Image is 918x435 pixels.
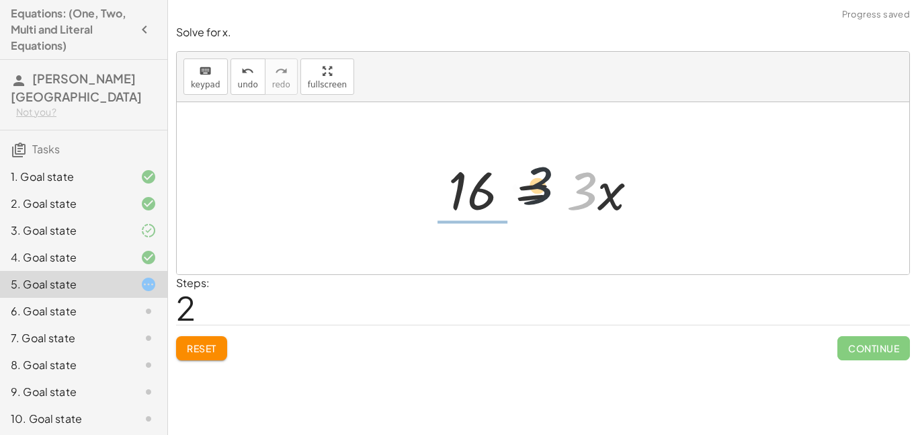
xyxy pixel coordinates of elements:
[140,249,157,266] i: Task finished and correct.
[11,384,119,400] div: 9. Goal state
[241,63,254,79] i: undo
[308,80,347,89] span: fullscreen
[11,196,119,212] div: 2. Goal state
[140,303,157,319] i: Task not started.
[140,384,157,400] i: Task not started.
[183,58,228,95] button: keyboardkeypad
[275,63,288,79] i: redo
[140,411,157,427] i: Task not started.
[11,249,119,266] div: 4. Goal state
[11,5,132,54] h4: Equations: (One, Two, Multi and Literal Equations)
[11,357,119,373] div: 8. Goal state
[265,58,298,95] button: redoredo
[199,63,212,79] i: keyboard
[140,223,157,239] i: Task finished and part of it marked as correct.
[191,80,220,89] span: keypad
[16,106,157,119] div: Not you?
[11,169,119,185] div: 1. Goal state
[176,336,227,360] button: Reset
[140,276,157,292] i: Task started.
[11,276,119,292] div: 5. Goal state
[187,342,216,354] span: Reset
[231,58,265,95] button: undoundo
[11,303,119,319] div: 6. Goal state
[11,330,119,346] div: 7. Goal state
[11,411,119,427] div: 10. Goal state
[140,357,157,373] i: Task not started.
[176,287,196,328] span: 2
[238,80,258,89] span: undo
[176,276,210,290] label: Steps:
[140,196,157,212] i: Task finished and correct.
[842,8,910,22] span: Progress saved
[11,223,119,239] div: 3. Goal state
[140,330,157,346] i: Task not started.
[300,58,354,95] button: fullscreen
[176,25,910,40] p: Solve for x.
[272,80,290,89] span: redo
[32,142,60,156] span: Tasks
[11,71,142,104] span: [PERSON_NAME][GEOGRAPHIC_DATA]
[140,169,157,185] i: Task finished and correct.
